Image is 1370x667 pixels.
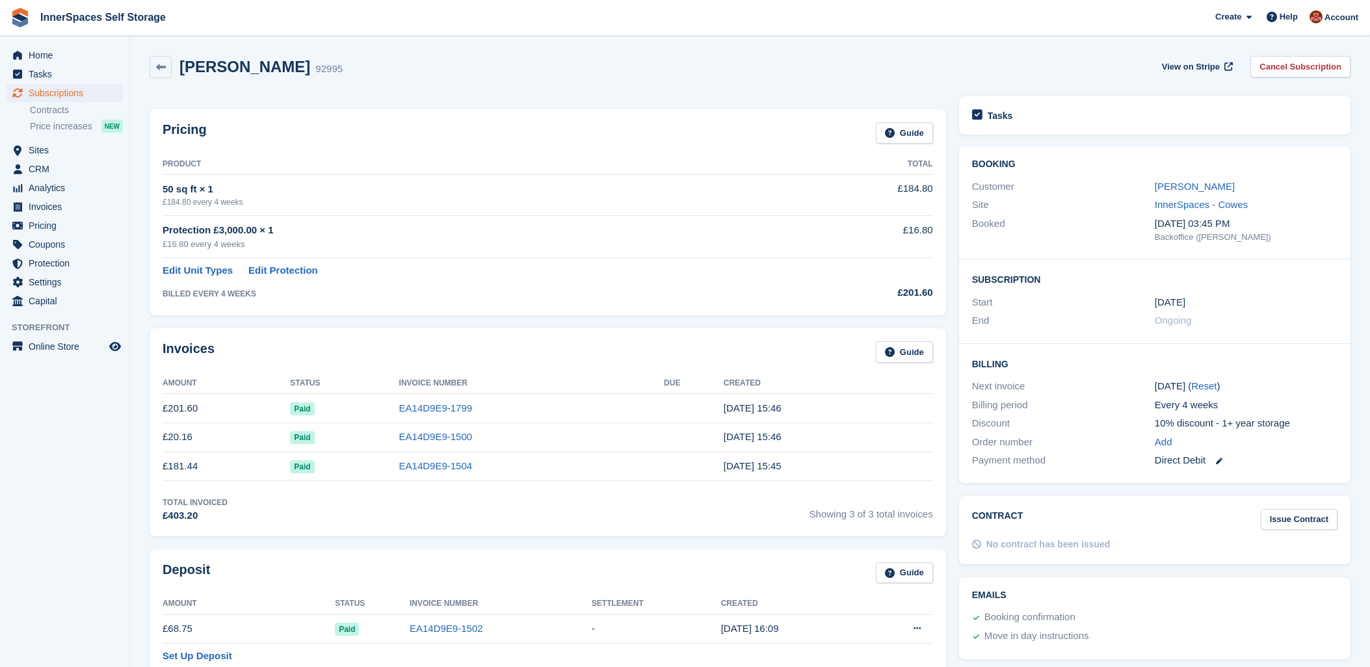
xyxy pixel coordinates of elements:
span: Ongoing [1155,315,1192,326]
div: [DATE] ( ) [1155,379,1337,394]
td: £181.44 [163,452,290,481]
a: menu [7,198,123,216]
a: EA14D9E9-1799 [399,402,473,413]
div: End [972,313,1155,328]
a: menu [7,160,123,178]
h2: Invoices [163,341,215,363]
h2: Booking [972,159,1337,170]
div: 10% discount - 1+ year storage [1155,416,1337,431]
h2: Deposit [163,562,210,584]
th: Due [664,373,724,394]
div: Customer [972,179,1155,194]
a: menu [7,216,123,235]
th: Amount [163,373,290,394]
a: [PERSON_NAME] [1155,181,1235,192]
div: £201.60 [790,285,932,300]
time: 2025-06-27 15:09:27 UTC [721,623,779,634]
th: Invoice Number [399,373,665,394]
a: Guide [876,562,933,584]
a: EA14D9E9-1504 [399,460,473,471]
span: Sites [29,141,107,159]
span: Paid [290,402,314,415]
a: Reset [1191,380,1217,391]
a: View on Stripe [1157,56,1235,77]
span: Price increases [30,120,92,133]
div: Direct Debit [1155,453,1337,468]
a: menu [7,46,123,64]
span: Coupons [29,235,107,254]
span: Tasks [29,65,107,83]
div: Move in day instructions [984,629,1089,644]
span: Help [1280,10,1298,23]
div: Booking confirmation [984,610,1075,625]
span: Showing 3 of 3 total invoices [810,497,933,523]
a: Preview store [107,339,123,354]
td: £201.60 [163,394,290,423]
a: Guide [876,341,933,363]
h2: Billing [972,357,1337,370]
a: Edit Protection [248,263,318,278]
a: Price increases NEW [30,119,123,133]
time: 2025-06-27 00:00:00 UTC [1155,295,1185,310]
h2: Contract [972,509,1023,530]
div: £184.80 every 4 weeks [163,196,790,208]
a: Guide [876,122,933,144]
th: Status [290,373,399,394]
time: 2025-06-27 14:45:57 UTC [724,460,782,471]
span: Online Store [29,337,107,356]
div: Payment method [972,453,1155,468]
div: Total Invoiced [163,497,228,508]
span: Analytics [29,179,107,197]
div: Discount [972,416,1155,431]
span: Paid [335,623,359,636]
th: Invoice Number [410,594,592,614]
div: £403.20 [163,508,228,523]
a: Cancel Subscription [1250,56,1350,77]
th: Created [721,594,865,614]
td: £20.16 [163,423,290,452]
div: Every 4 weeks [1155,398,1337,413]
div: No contract has been issued [986,538,1111,551]
span: Subscriptions [29,84,107,102]
span: Paid [290,431,314,444]
span: CRM [29,160,107,178]
a: menu [7,273,123,291]
span: Pricing [29,216,107,235]
a: Contracts [30,104,123,116]
span: Settings [29,273,107,291]
td: £184.80 [790,174,932,215]
a: InnerSpaces Self Storage [35,7,171,28]
a: menu [7,337,123,356]
h2: Subscription [972,272,1337,285]
div: Booked [972,216,1155,244]
time: 2025-07-25 14:46:09 UTC [724,402,782,413]
a: Issue Contract [1261,509,1337,530]
div: NEW [101,120,123,133]
a: menu [7,292,123,310]
a: menu [7,179,123,197]
span: Home [29,46,107,64]
h2: Pricing [163,122,207,144]
a: menu [7,254,123,272]
th: Amount [163,594,335,614]
time: 2025-06-27 14:46:40 UTC [724,431,782,442]
div: 50 sq ft × 1 [163,182,790,197]
a: menu [7,235,123,254]
h2: [PERSON_NAME] [179,58,310,75]
td: £16.80 [790,216,932,258]
img: Abby Tilley [1310,10,1323,23]
a: EA14D9E9-1500 [399,431,473,442]
div: Site [972,198,1155,213]
div: BILLED EVERY 4 WEEKS [163,288,790,300]
a: Add [1155,435,1172,450]
a: menu [7,65,123,83]
div: £16.80 every 4 weeks [163,238,790,251]
span: Paid [290,460,314,473]
div: Billing period [972,398,1155,413]
td: - [592,614,721,644]
img: stora-icon-8386f47178a22dfd0bd8f6a31ec36ba5ce8667c1dd55bd0f319d3a0aa187defe.svg [10,8,30,27]
td: £68.75 [163,614,335,644]
span: Capital [29,292,107,310]
a: Edit Unit Types [163,263,233,278]
a: Set Up Deposit [163,649,232,664]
